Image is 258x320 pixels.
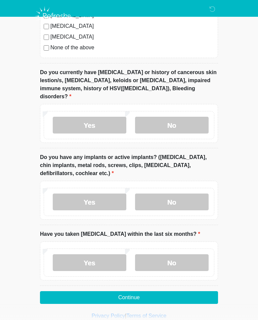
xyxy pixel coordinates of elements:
input: None of the above [44,45,49,51]
input: [MEDICAL_DATA] [44,35,49,40]
label: No [135,117,209,134]
label: No [135,194,209,210]
label: Have you taken [MEDICAL_DATA] within the last six months? [40,230,200,238]
a: | [125,313,126,319]
label: [MEDICAL_DATA] [50,33,214,41]
a: Privacy Policy [92,313,125,319]
label: No [135,254,209,271]
label: Yes [53,254,126,271]
label: Yes [53,194,126,210]
label: Do you have any implants or active implants? ([MEDICAL_DATA], chin implants, metal rods, screws, ... [40,153,218,177]
label: Yes [53,117,126,134]
a: Terms of Service [126,313,166,319]
img: Refresh RX Logo [33,5,74,27]
button: Continue [40,291,218,304]
label: Do you currently have [MEDICAL_DATA] or history of cancerous skin lestion/s, [MEDICAL_DATA], kelo... [40,68,218,101]
label: None of the above [50,44,214,52]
